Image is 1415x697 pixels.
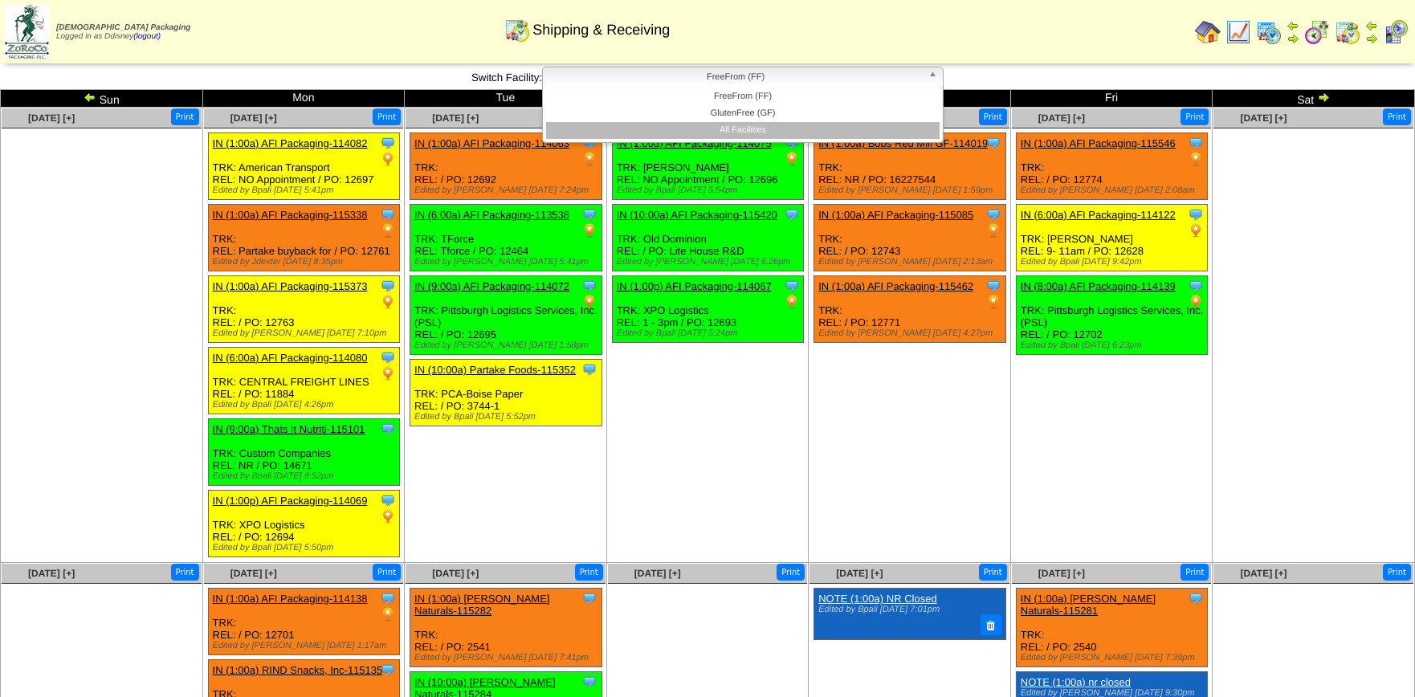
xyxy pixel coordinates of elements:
img: Tooltip [1188,278,1204,294]
a: IN (1:00a) AFI Packaging-114075 [617,137,772,149]
div: TRK: PCA-Boise Paper REL: / PO: 3744-1 [410,360,602,426]
img: arrowright.gif [1287,32,1299,45]
button: Print [171,108,199,125]
button: Print [1181,108,1209,125]
span: [DATE] [+] [1240,568,1287,579]
span: [DATE] [+] [634,568,681,579]
div: TRK: REL: NR / PO: 16227544 [814,133,1006,200]
div: Edited by Bpali [DATE] 5:24pm [617,328,804,338]
div: TRK: REL: / PO: 12701 [208,589,400,655]
a: IN (1:00a) AFI Packaging-114063 [414,137,569,149]
a: IN (6:00a) AFI Packaging-114122 [1021,209,1176,221]
li: All Facilities [546,122,940,139]
div: TRK: American Transport REL: NO Appointment / PO: 12697 [208,133,400,200]
a: IN (1:00a) [PERSON_NAME] Naturals-115282 [414,593,549,617]
div: Edited by Bpali [DATE] 5:41pm [213,185,400,195]
div: Edited by [PERSON_NAME] [DATE] 1:17am [213,641,400,650]
img: Tooltip [380,492,396,508]
div: Edited by Bpali [DATE] 5:54pm [617,185,804,195]
button: Print [979,564,1007,581]
img: Tooltip [581,206,597,222]
a: IN (1:00a) AFI Packaging-114082 [213,137,368,149]
a: [DATE] [+] [1038,568,1085,579]
img: calendarcustomer.gif [1383,19,1409,45]
img: PO [380,508,396,524]
div: Edited by [PERSON_NAME] [DATE] 7:39pm [1021,653,1208,662]
img: Tooltip [985,278,1001,294]
img: Tooltip [380,135,396,151]
img: Tooltip [581,361,597,377]
span: [DEMOGRAPHIC_DATA] Packaging [56,23,190,32]
img: Tooltip [1188,206,1204,222]
li: FreeFrom (FF) [546,88,940,105]
div: Edited by Jdexter [DATE] 8:35pm [213,257,400,267]
td: Fri [1010,90,1213,108]
img: arrowleft.gif [84,91,96,104]
button: Print [575,564,603,581]
button: Print [171,564,199,581]
a: [DATE] [+] [432,568,479,579]
td: Mon [202,90,405,108]
a: NOTE (1:00a) nr closed [1021,676,1131,688]
div: TRK: REL: / PO: 2541 [410,589,602,667]
a: IN (1:00a) AFI Packaging-115338 [213,209,368,221]
img: arrowright.gif [1365,32,1378,45]
img: zoroco-logo-small.webp [5,5,49,59]
div: TRK: XPO Logistics REL: / PO: 12694 [208,491,400,557]
a: IN (1:00a) [PERSON_NAME] Naturals-115281 [1021,593,1156,617]
div: TRK: Custom Companies REL: NR / PO: 14671 [208,419,400,486]
button: Print [979,108,1007,125]
span: FreeFrom (FF) [549,67,922,87]
button: Print [1383,564,1411,581]
img: Tooltip [581,674,597,690]
span: [DATE] [+] [1038,112,1085,124]
img: Tooltip [380,421,396,437]
span: Shipping & Receiving [532,22,670,39]
img: Tooltip [985,206,1001,222]
button: Print [373,564,401,581]
a: [DATE] [+] [230,112,277,124]
div: Edited by Bpali [DATE] 6:23pm [1021,340,1208,350]
div: Edited by [PERSON_NAME] [DATE] 4:27pm [818,328,1005,338]
a: IN (1:00a) RIND Snacks, Inc-115135 [213,664,383,676]
img: arrowright.gif [1317,91,1330,104]
a: [DATE] [+] [230,568,277,579]
a: IN (1:00p) AFI Packaging-114069 [213,495,368,507]
div: Edited by Bpali [DATE] 9:42pm [1021,257,1208,267]
span: [DATE] [+] [432,112,479,124]
div: TRK: REL: / PO: 12743 [814,205,1006,271]
div: Edited by [PERSON_NAME] [DATE] 1:58pm [414,340,601,350]
div: TRK: [PERSON_NAME] REL: NO Appointment / PO: 12696 [612,133,804,200]
span: [DATE] [+] [28,568,75,579]
a: (logout) [133,32,161,41]
button: Print [373,108,401,125]
div: Edited by [PERSON_NAME] [DATE] 5:41pm [414,257,601,267]
img: PO [581,294,597,310]
a: NOTE (1:00a) NR Closed [818,593,936,605]
a: IN (8:00a) AFI Packaging-114139 [1021,280,1176,292]
button: Print [1181,564,1209,581]
img: Tooltip [380,206,396,222]
img: line_graph.gif [1225,19,1251,45]
img: PO [985,222,1001,238]
div: TRK: REL: / PO: 12692 [410,133,602,200]
div: Edited by [PERSON_NAME] [DATE] 1:59pm [818,185,1005,195]
div: TRK: TForce REL: Tforce / PO: 12464 [410,205,602,271]
img: Tooltip [380,278,396,294]
a: [DATE] [+] [28,112,75,124]
td: Tue [405,90,607,108]
div: Edited by [PERSON_NAME] [DATE] 7:10pm [213,328,400,338]
td: Sun [1,90,203,108]
a: IN (1:00p) AFI Packaging-114067 [617,280,772,292]
a: IN (1:00a) AFI Packaging-115373 [213,280,368,292]
img: PO [985,294,1001,310]
img: calendarinout.gif [504,17,530,43]
img: Tooltip [380,662,396,678]
div: TRK: CENTRAL FREIGHT LINES REL: / PO: 11884 [208,348,400,414]
a: IN (1:00a) Bobs Red Mill GF-114019 [818,137,988,149]
a: IN (6:00a) AFI Packaging-114080 [213,352,368,364]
